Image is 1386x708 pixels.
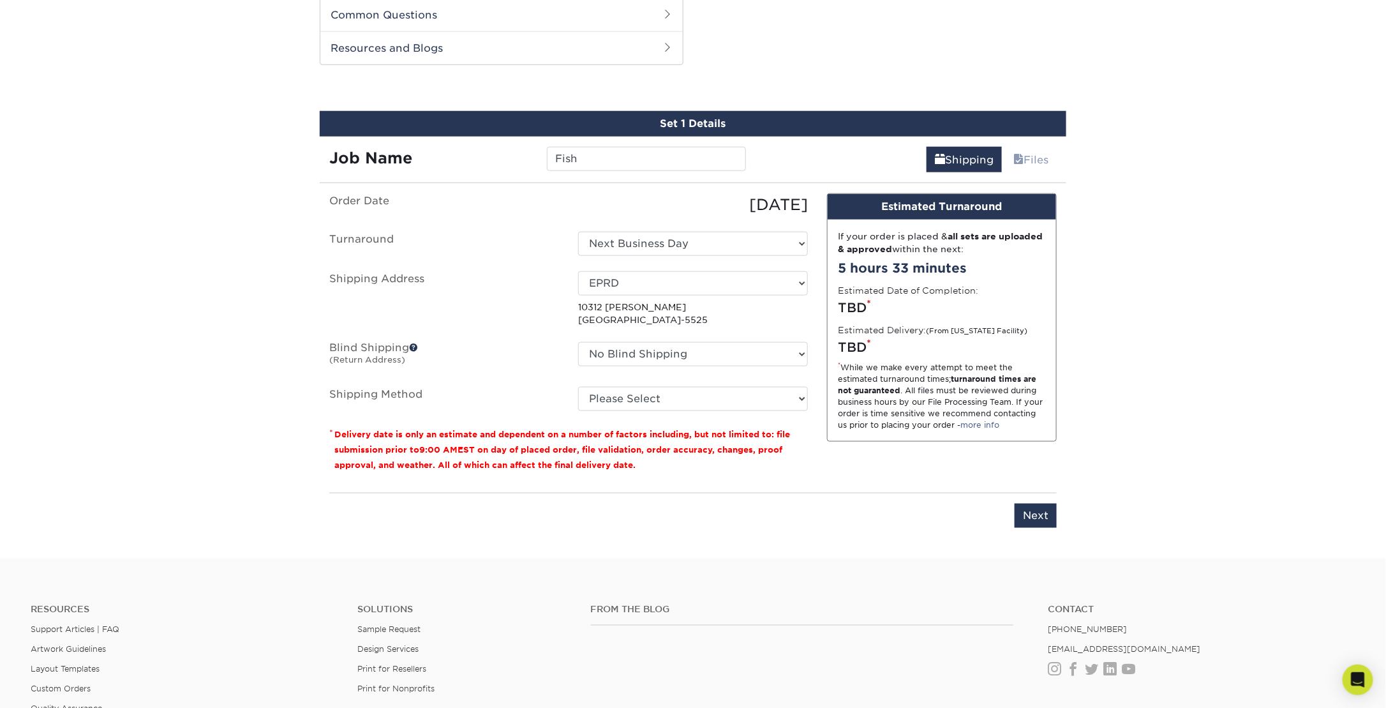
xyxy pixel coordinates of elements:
[357,665,426,674] a: Print for Resellers
[547,147,745,171] input: Enter a job name
[31,625,119,635] a: Support Articles | FAQ
[334,430,790,470] small: Delivery date is only an estimate and dependent on a number of factors including, but not limited...
[320,193,569,216] label: Order Date
[828,194,1056,220] div: Estimated Turnaround
[357,645,419,654] a: Design Services
[320,111,1066,137] div: Set 1 Details
[838,230,1046,256] div: If your order is placed & within the next:
[1015,504,1057,528] input: Next
[1343,665,1373,695] div: Open Intercom Messenger
[1048,645,1200,654] a: [EMAIL_ADDRESS][DOMAIN_NAME]
[838,374,1036,395] strong: turnaround times are not guaranteed
[1005,147,1057,172] a: Files
[357,625,421,635] a: Sample Request
[357,605,572,615] h4: Solutions
[329,355,405,365] small: (Return Address)
[838,259,1046,278] div: 5 hours 33 minutes
[927,147,1002,172] a: Shipping
[31,645,106,654] a: Artwork Guidelines
[329,149,412,167] strong: Job Name
[1013,154,1024,166] span: files
[591,605,1014,615] h4: From the Blog
[419,445,458,455] span: 9:00 AM
[838,324,1027,336] label: Estimated Delivery:
[357,684,435,694] a: Print for Nonprofits
[838,284,978,297] label: Estimated Date of Completion:
[320,232,569,256] label: Turnaround
[320,271,569,327] label: Shipping Address
[31,605,338,615] h4: Resources
[320,31,683,64] h2: Resources and Blogs
[569,193,817,216] div: [DATE]
[320,387,569,411] label: Shipping Method
[926,327,1027,335] small: (From [US_STATE] Facility)
[838,338,1046,357] div: TBD
[935,154,945,166] span: shipping
[578,301,808,327] p: 10312 [PERSON_NAME] [GEOGRAPHIC_DATA]-5525
[1048,605,1355,615] a: Contact
[960,420,999,430] a: more info
[838,298,1046,317] div: TBD
[1048,625,1127,635] a: [PHONE_NUMBER]
[838,362,1046,431] div: While we make every attempt to meet the estimated turnaround times; . All files must be reviewed ...
[320,342,569,372] label: Blind Shipping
